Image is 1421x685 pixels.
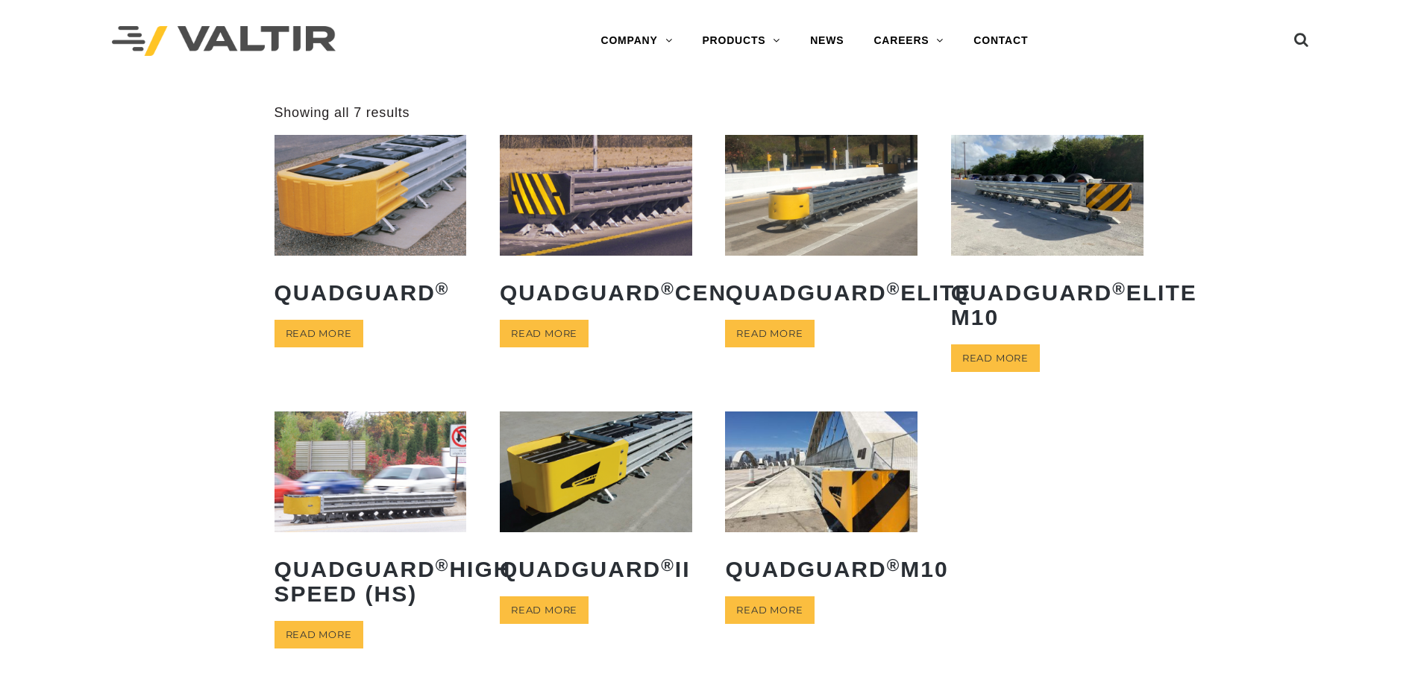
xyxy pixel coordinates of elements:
a: QuadGuard®Elite M10 [951,135,1144,340]
a: QuadGuard®CEN [500,135,692,315]
img: Valtir [112,26,336,57]
h2: QuadGuard II [500,546,692,593]
h2: QuadGuard High Speed (HS) [275,546,467,617]
a: Read more about “QuadGuard® II” [500,596,589,624]
sup: ® [887,556,901,575]
a: Read more about “QuadGuard® M10” [725,596,814,624]
a: Read more about “QuadGuard® CEN” [500,320,589,347]
a: CAREERS [859,26,959,56]
a: QuadGuard®High Speed (HS) [275,411,467,616]
a: Read more about “QuadGuard® Elite M10” [951,344,1040,372]
sup: ® [436,280,450,298]
p: Showing all 7 results [275,104,410,121]
a: Read more about “QuadGuard® Elite” [725,320,814,347]
h2: QuadGuard Elite [725,269,917,316]
a: CONTACT [959,26,1043,56]
a: Read more about “QuadGuard®” [275,320,363,347]
sup: ® [887,280,901,298]
a: QuadGuard®II [500,411,692,592]
h2: QuadGuard [275,269,467,316]
h2: QuadGuard Elite M10 [951,269,1144,341]
a: PRODUCTS [687,26,795,56]
a: Read more about “QuadGuard® High Speed (HS)” [275,621,363,648]
a: COMPANY [586,26,687,56]
h2: QuadGuard CEN [500,269,692,316]
a: QuadGuard®Elite [725,135,917,315]
a: NEWS [795,26,859,56]
sup: ® [661,280,675,298]
a: QuadGuard® [275,135,467,315]
sup: ® [436,556,450,575]
sup: ® [1112,280,1126,298]
sup: ® [661,556,675,575]
a: QuadGuard®M10 [725,411,917,592]
h2: QuadGuard M10 [725,546,917,593]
